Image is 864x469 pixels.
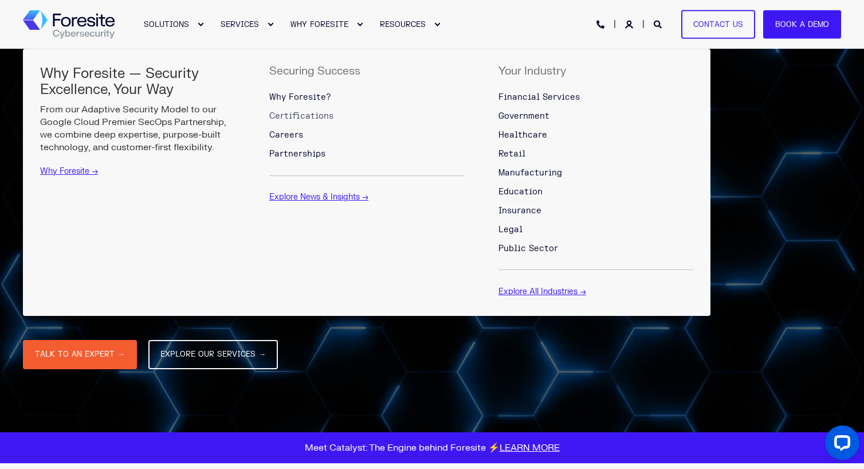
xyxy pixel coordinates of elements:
span: Insurance [498,206,541,216]
a: Login [625,19,635,29]
a: EXPLORE OUR SERVICES → [148,340,278,369]
img: Foresite logo, a hexagon shape of blues with a directional arrow to the right hand side, and the ... [23,10,115,39]
div: Expand WHY FORESITE [356,21,363,28]
div: Expand SERVICES [267,21,274,28]
p: From our Adaptive Security Model to our Google Cloud Premier SecOps Partnership, we combine deep ... [40,103,235,154]
span: Meet Catalyst: The Engine behind Foresite ⚡️ [305,442,560,454]
span: Education [498,187,543,197]
iframe: LiveChat chat widget [816,421,864,469]
a: Open Search [654,19,664,29]
div: Expand SOLUTIONS [197,21,204,28]
span: Government [498,111,549,121]
div: Expand RESOURCES [434,21,441,28]
span: Your Industry [498,64,566,78]
span: Public Sector [498,244,558,253]
h5: Why Foresite — Security Excellence, Your Way [40,66,235,97]
span: Legal [498,225,523,234]
span: Financial Services [498,92,580,102]
a: Why Foresite → [40,166,98,176]
span: WHY FORESITE [290,19,348,29]
span: Certifications [269,111,333,121]
a: TALK TO AN EXPERT → [23,340,137,369]
span: Manufacturing [498,168,562,178]
span: RESOURCES [380,19,426,29]
a: Explore News & Insights → [269,192,368,202]
a: Contact Us [681,10,755,39]
a: Book a Demo [763,10,841,39]
span: Partnerships [269,149,325,159]
a: LEARN MORE [500,442,560,454]
span: Healthcare [498,130,547,140]
span: Why Foresite? [269,92,331,102]
a: Back to Home [23,10,115,39]
span: SOLUTIONS [144,19,189,29]
a: Explore All Industries → [498,287,586,296]
span: Careers [269,130,303,140]
span: Retail [498,149,525,159]
h5: Securing Success [269,66,360,77]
